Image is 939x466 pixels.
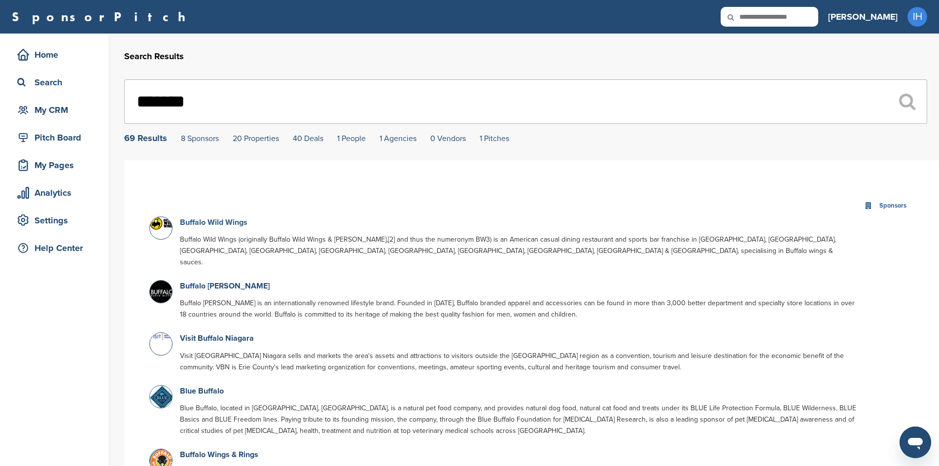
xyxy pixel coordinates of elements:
div: My CRM [15,101,99,119]
a: 20 Properties [233,134,279,143]
div: Home [15,46,99,64]
a: [PERSON_NAME] [828,6,898,28]
p: Buffalo Wild Wings (originally Buffalo Wild Wings & [PERSON_NAME],[2] and thus the numeronym BW3)... [180,234,858,268]
a: Home [10,43,99,66]
a: Buffalo Wild Wings [180,217,247,227]
a: Help Center [10,237,99,259]
a: Visit Buffalo Niagara [180,333,254,343]
a: 1 Pitches [480,134,509,143]
div: Search [15,73,99,91]
span: IH [907,7,927,27]
iframe: Button to launch messaging window [900,427,931,458]
a: Blue Buffalo [180,386,224,396]
div: Pitch Board [15,129,99,146]
a: 1 People [337,134,366,143]
img: Blu [150,386,174,410]
a: Search [10,71,99,94]
a: Buffalo Wings & Rings [180,450,258,460]
div: Help Center [15,239,99,257]
a: Pitch Board [10,126,99,149]
img: Data [150,333,174,340]
p: Blue Buffalo, located in [GEOGRAPHIC_DATA], [GEOGRAPHIC_DATA], is a natural pet food company, and... [180,402,858,436]
a: 40 Deals [293,134,323,143]
a: 0 Vendors [430,134,466,143]
img: Buffalo wild wings.svg [150,217,174,230]
h3: [PERSON_NAME] [828,10,898,24]
a: Settings [10,209,99,232]
p: Buffalo [PERSON_NAME] is an internationally renowned lifestyle brand. Founded in [DATE], Buffalo ... [180,297,858,320]
a: Analytics [10,181,99,204]
div: 69 Results [124,134,167,143]
div: Analytics [15,184,99,202]
p: Visit [GEOGRAPHIC_DATA] Niagara sells and markets the area's assets and attractions to visitors o... [180,350,858,373]
a: 1 Agencies [380,134,417,143]
div: My Pages [15,156,99,174]
h2: Search Results [124,50,927,63]
div: Settings [15,212,99,229]
a: Buffalo [PERSON_NAME] [180,281,270,291]
div: Sponsors [877,200,909,212]
a: 8 Sponsors [181,134,219,143]
a: My CRM [10,99,99,121]
a: My Pages [10,154,99,177]
img: Data [150,281,174,305]
a: SponsorPitch [12,10,192,23]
